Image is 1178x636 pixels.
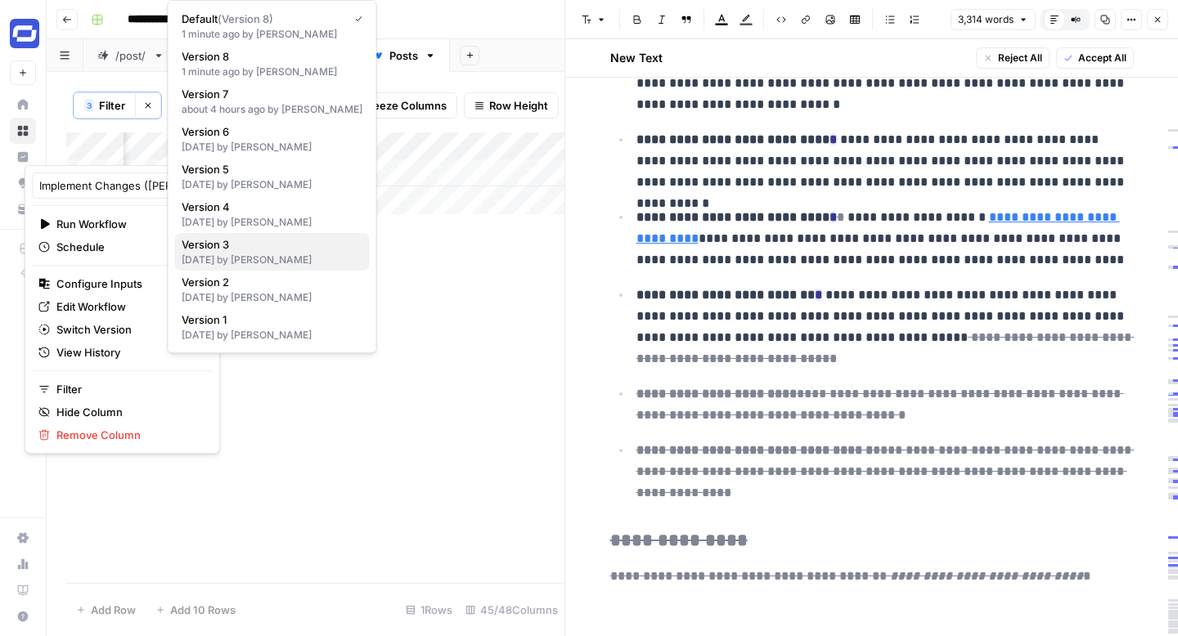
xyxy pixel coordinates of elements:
[182,311,357,328] span: Version 1
[182,290,363,305] div: [DATE] by [PERSON_NAME]
[182,27,363,42] div: 1 minute ago by [PERSON_NAME]
[182,328,363,343] div: [DATE] by [PERSON_NAME]
[182,274,357,290] span: Version 2
[182,102,363,117] div: about 4 hours ago by [PERSON_NAME]
[182,123,357,140] span: Version 6
[182,65,363,79] div: 1 minute ago by [PERSON_NAME]
[182,161,357,177] span: Version 5
[218,12,273,25] span: ( Version 8 )
[182,140,363,155] div: [DATE] by [PERSON_NAME]
[182,86,357,102] span: Version 7
[182,177,363,192] div: [DATE] by [PERSON_NAME]
[182,199,357,215] span: Version 4
[182,215,363,230] div: [DATE] by [PERSON_NAME]
[182,48,357,65] span: Version 8
[182,11,342,27] span: Default
[182,236,357,253] span: Version 3
[56,321,183,338] span: Switch Version
[182,253,363,267] div: [DATE] by [PERSON_NAME]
